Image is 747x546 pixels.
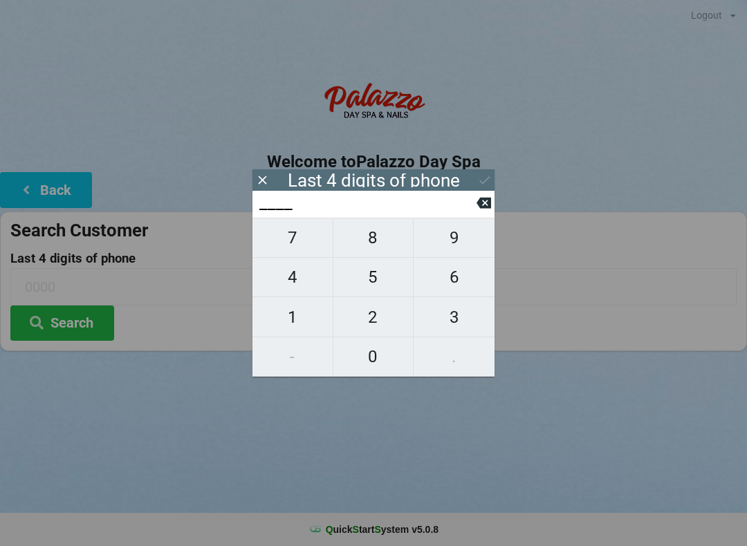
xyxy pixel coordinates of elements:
span: 6 [414,263,495,292]
button: 7 [252,218,333,258]
span: 4 [252,263,333,292]
span: 8 [333,223,414,252]
span: 7 [252,223,333,252]
button: 0 [333,337,414,377]
span: 3 [414,303,495,332]
span: 5 [333,263,414,292]
button: 9 [414,218,495,258]
div: Last 4 digits of phone [288,173,460,187]
button: 8 [333,218,414,258]
span: 1 [252,303,333,332]
button: 1 [252,297,333,337]
button: 4 [252,258,333,297]
span: 9 [414,223,495,252]
button: 5 [333,258,414,297]
button: 3 [414,297,495,337]
span: 2 [333,303,414,332]
button: 6 [414,258,495,297]
button: 2 [333,297,414,337]
span: 0 [333,342,414,371]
